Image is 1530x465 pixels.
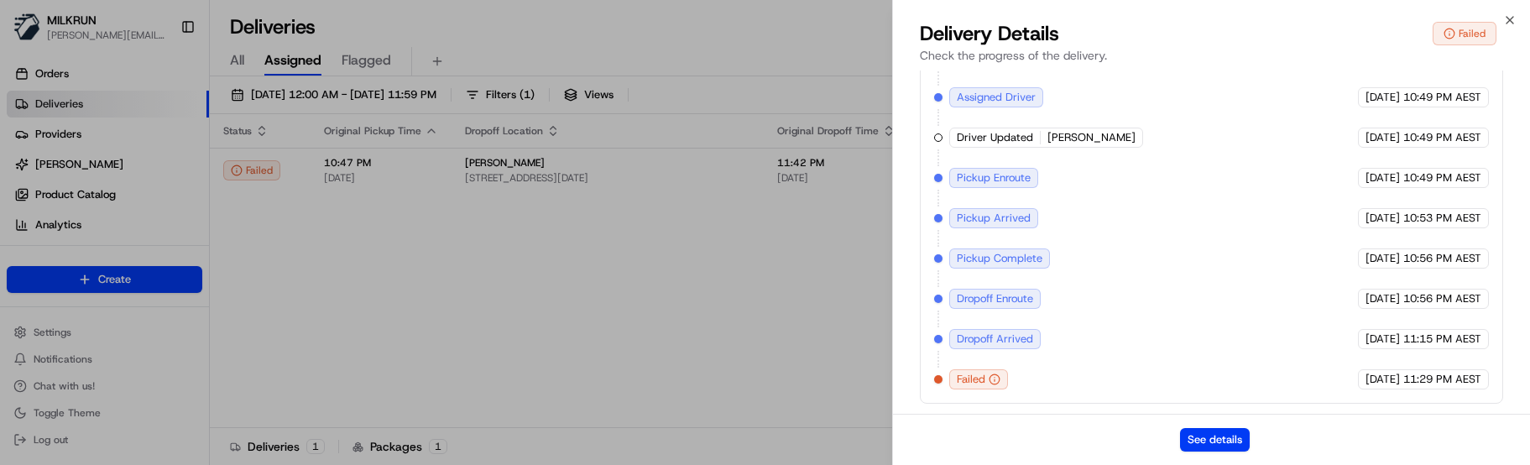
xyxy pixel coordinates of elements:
[957,90,1036,105] span: Assigned Driver
[957,251,1042,266] span: Pickup Complete
[1433,22,1496,45] button: Failed
[1403,332,1481,347] span: 11:15 PM AEST
[1403,130,1481,145] span: 10:49 PM AEST
[1403,170,1481,185] span: 10:49 PM AEST
[957,332,1033,347] span: Dropoff Arrived
[1047,130,1136,145] span: [PERSON_NAME]
[957,130,1033,145] span: Driver Updated
[1366,170,1400,185] span: [DATE]
[957,170,1031,185] span: Pickup Enroute
[957,211,1031,226] span: Pickup Arrived
[1366,372,1400,387] span: [DATE]
[920,47,1503,64] p: Check the progress of the delivery.
[1403,291,1481,306] span: 10:56 PM AEST
[1366,130,1400,145] span: [DATE]
[1366,90,1400,105] span: [DATE]
[957,291,1033,306] span: Dropoff Enroute
[1366,251,1400,266] span: [DATE]
[1180,428,1250,452] button: See details
[1403,90,1481,105] span: 10:49 PM AEST
[1403,211,1481,226] span: 10:53 PM AEST
[1403,251,1481,266] span: 10:56 PM AEST
[920,20,1059,47] span: Delivery Details
[1366,291,1400,306] span: [DATE]
[1366,211,1400,226] span: [DATE]
[1403,372,1481,387] span: 11:29 PM AEST
[957,372,985,387] span: Failed
[1366,332,1400,347] span: [DATE]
